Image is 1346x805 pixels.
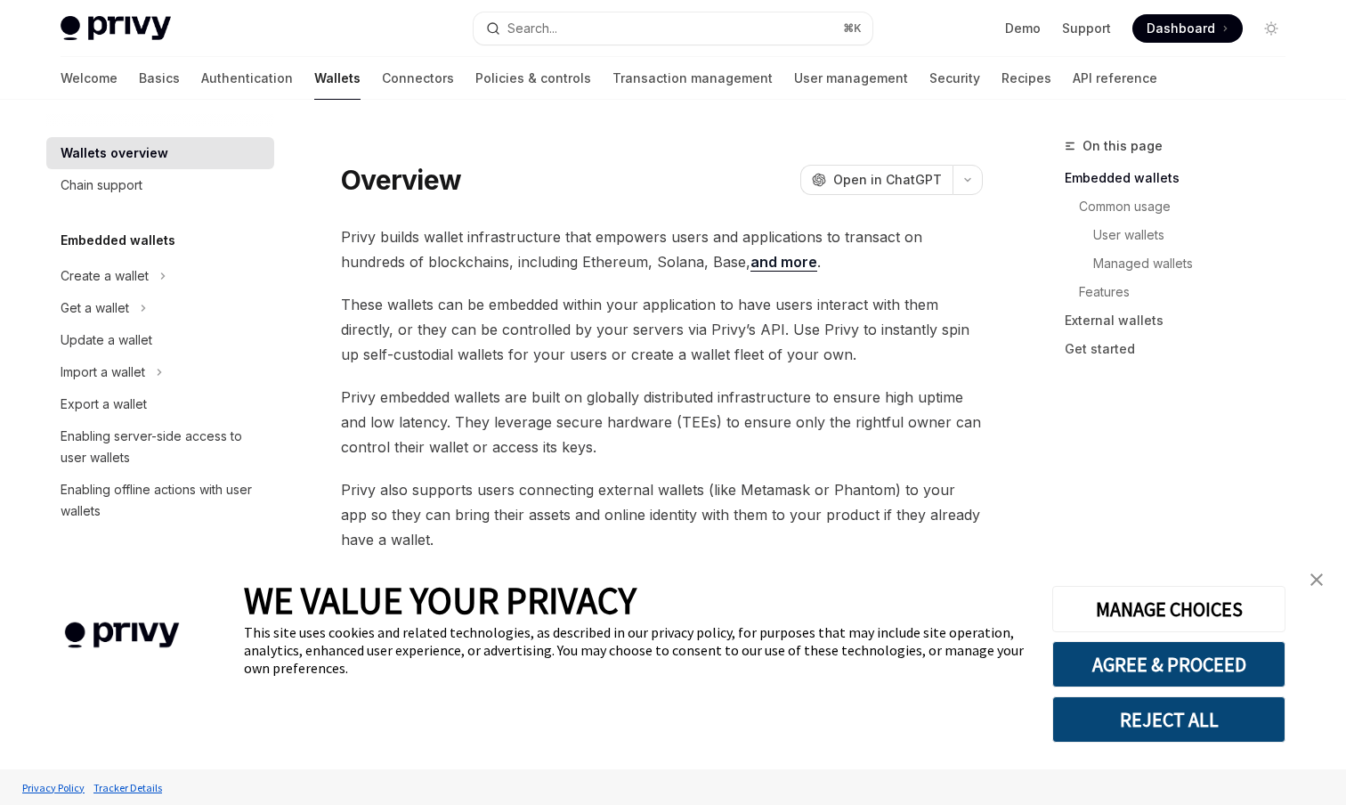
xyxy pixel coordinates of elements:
[18,772,89,803] a: Privacy Policy
[1052,641,1285,687] button: AGREE & PROCEED
[46,169,274,201] a: Chain support
[1299,562,1334,598] a: close banner
[800,165,953,195] button: Open in ChatGPT
[1065,249,1300,278] a: Managed wallets
[314,57,361,100] a: Wallets
[1257,14,1285,43] button: Toggle dark mode
[61,175,142,196] div: Chain support
[1065,164,1300,192] a: Embedded wallets
[244,623,1026,677] div: This site uses cookies and related technologies, as described in our privacy policy, for purposes...
[27,597,217,674] img: company logo
[1147,20,1215,37] span: Dashboard
[341,164,461,196] h1: Overview
[843,21,862,36] span: ⌘ K
[61,479,264,522] div: Enabling offline actions with user wallets
[1073,57,1157,100] a: API reference
[474,12,872,45] button: Search...⌘K
[1065,306,1300,335] a: External wallets
[1065,192,1300,221] a: Common usage
[139,57,180,100] a: Basics
[46,137,274,169] a: Wallets overview
[1065,221,1300,249] a: User wallets
[46,260,274,292] button: Create a wallet
[1052,696,1285,743] button: REJECT ALL
[46,420,274,474] a: Enabling server-side access to user wallets
[61,426,264,468] div: Enabling server-side access to user wallets
[382,57,454,100] a: Connectors
[89,772,166,803] a: Tracker Details
[1310,573,1323,586] img: close banner
[750,253,817,272] a: and more
[61,265,149,287] div: Create a wallet
[46,356,274,388] button: Import a wallet
[61,297,129,319] div: Get a wallet
[46,474,274,527] a: Enabling offline actions with user wallets
[1132,14,1243,43] a: Dashboard
[201,57,293,100] a: Authentication
[46,324,274,356] a: Update a wallet
[1005,20,1041,37] a: Demo
[341,224,983,274] span: Privy builds wallet infrastructure that empowers users and applications to transact on hundreds o...
[341,292,983,367] span: These wallets can be embedded within your application to have users interact with them directly, ...
[61,16,171,41] img: light logo
[1065,278,1300,306] a: Features
[61,57,118,100] a: Welcome
[61,230,175,251] h5: Embedded wallets
[1052,586,1285,632] button: MANAGE CHOICES
[1062,20,1111,37] a: Support
[46,292,274,324] button: Get a wallet
[46,388,274,420] a: Export a wallet
[507,18,557,39] div: Search...
[244,577,637,623] span: WE VALUE YOUR PRIVACY
[61,394,147,415] div: Export a wallet
[341,477,983,552] span: Privy also supports users connecting external wallets (like Metamask or Phantom) to your app so t...
[794,57,908,100] a: User management
[833,171,942,189] span: Open in ChatGPT
[929,57,980,100] a: Security
[1001,57,1051,100] a: Recipes
[61,329,152,351] div: Update a wallet
[341,385,983,459] span: Privy embedded wallets are built on globally distributed infrastructure to ensure high uptime and...
[61,362,145,383] div: Import a wallet
[475,57,591,100] a: Policies & controls
[61,142,168,164] div: Wallets overview
[612,57,773,100] a: Transaction management
[1082,135,1163,157] span: On this page
[1065,335,1300,363] a: Get started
